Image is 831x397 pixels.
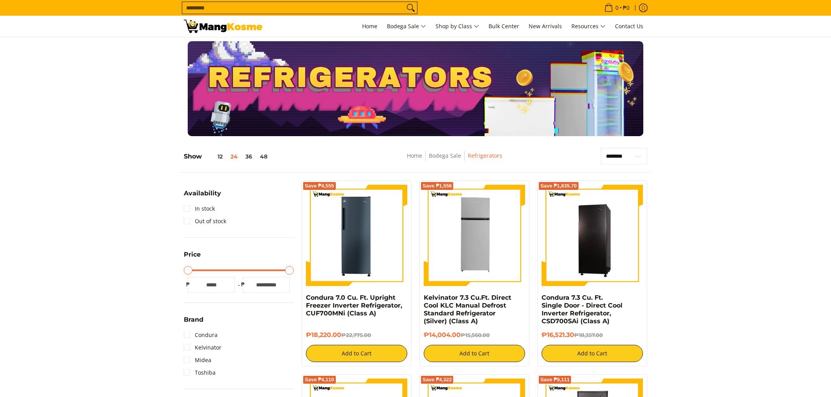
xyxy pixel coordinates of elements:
[242,153,256,160] button: 36
[429,152,461,159] a: Bodega Sale
[184,215,226,228] a: Out of stock
[306,294,402,317] a: Condura 7.0 Cu. Ft. Upright Freezer Inverter Refrigerator, CUF700MNi (Class A)
[424,331,525,339] h6: ₱14,004.00
[489,22,519,30] span: Bulk Center
[615,22,643,30] span: Contact Us
[270,16,647,37] nav: Main Menu
[468,152,502,159] a: Refrigerators
[306,331,407,339] h6: ₱18,220.00
[184,354,211,366] a: Midea
[184,202,215,215] a: In stock
[432,16,483,37] a: Shop by Class
[184,251,201,264] summary: Open
[529,22,562,30] span: New Arrivals
[387,22,426,31] span: Bodega Sale
[306,185,407,286] img: Condura 7.0 Cu. Ft. Upright Freezer Inverter Refrigerator, CUF700MNi (Class A)
[184,153,271,160] h5: Show
[614,5,620,11] span: 0
[542,345,643,362] button: Add to Cart
[350,151,560,169] nav: Breadcrumbs
[622,5,631,11] span: ₱0
[239,280,247,288] span: ₱
[542,331,643,339] h6: ₱16,521.30
[424,185,525,286] img: Kelvinator 7.3 Cu.Ft. Direct Cool KLC Manual Defrost Standard Refrigerator (Silver) (Class A)
[611,16,647,37] a: Contact Us
[571,22,606,31] span: Resources
[383,16,430,37] a: Bodega Sale
[305,377,334,382] span: Save ₱4,110
[184,190,221,197] span: Availability
[567,16,610,37] a: Resources
[424,345,525,362] button: Add to Cart
[542,294,622,325] a: Condura 7.3 Cu. Ft. Single Door - Direct Cool Inverter Refrigerator, CSD700SAi (Class A)
[305,184,334,188] span: Save ₱4,555
[436,22,479,31] span: Shop by Class
[461,332,490,338] del: ₱15,560.00
[184,366,216,379] a: Toshiba
[540,184,577,188] span: Save ₱1,835.70
[405,2,417,14] button: Search
[525,16,566,37] a: New Arrivals
[423,184,452,188] span: Save ₱1,556
[424,294,511,325] a: Kelvinator 7.3 Cu.Ft. Direct Cool KLC Manual Defrost Standard Refrigerator (Silver) (Class A)
[184,341,221,354] a: Kelvinator
[542,186,643,285] img: Condura 7.3 Cu. Ft. Single Door - Direct Cool Inverter Refrigerator, CSD700SAi (Class A)
[341,332,371,338] del: ₱22,775.00
[184,329,218,341] a: Condura
[184,317,203,329] summary: Open
[485,16,523,37] a: Bulk Center
[423,377,452,382] span: Save ₱4,322
[358,16,381,37] a: Home
[227,153,242,160] button: 24
[184,251,201,258] span: Price
[184,190,221,202] summary: Open
[184,280,192,288] span: ₱
[602,4,632,12] span: •
[407,152,422,159] a: Home
[362,22,377,30] span: Home
[202,153,227,160] button: 12
[574,332,603,338] del: ₱18,357.00
[184,317,203,323] span: Brand
[184,20,262,33] img: Bodega Sale Refrigerator l Mang Kosme: Home Appliances Warehouse Sale
[306,345,407,362] button: Add to Cart
[540,377,570,382] span: Save ₱9,111
[256,153,271,160] button: 48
